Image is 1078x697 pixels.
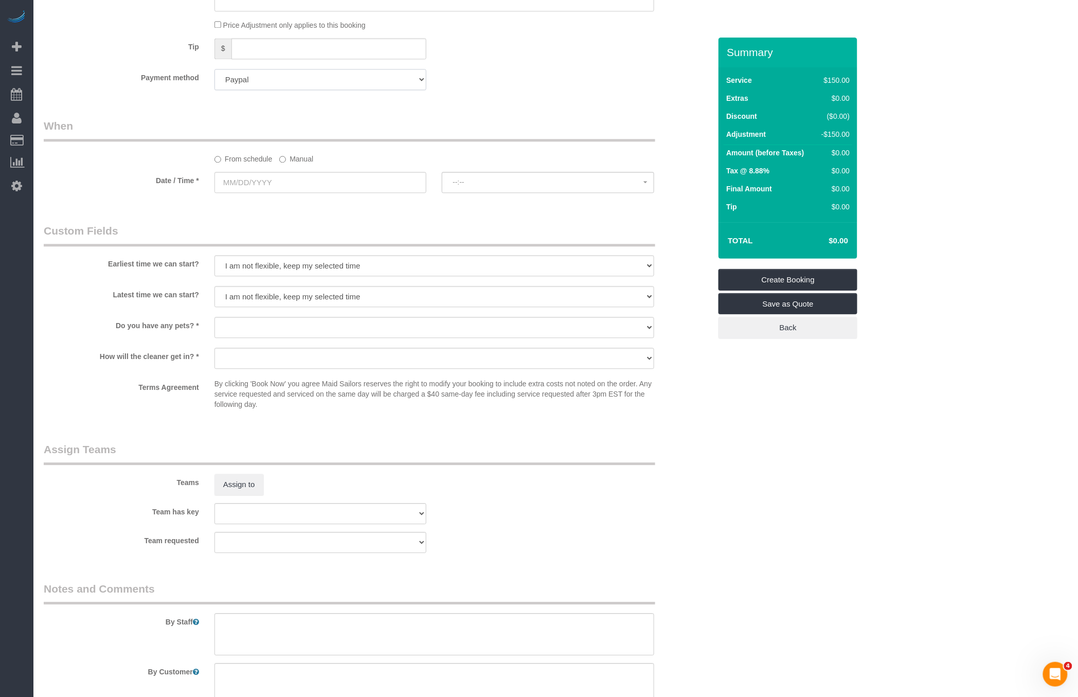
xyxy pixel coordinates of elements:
img: Automaid Logo [6,10,27,25]
label: Final Amount [726,184,772,194]
label: Team requested [36,532,207,546]
input: From schedule [214,156,221,163]
button: --:-- [442,172,654,193]
label: Do you have any pets? * [36,317,207,331]
input: Manual [279,156,286,163]
div: $0.00 [818,166,850,176]
label: By Customer [36,663,207,677]
span: $ [214,38,231,59]
div: $0.00 [818,93,850,103]
legend: When [44,118,655,141]
legend: Assign Teams [44,442,655,465]
label: Date / Time * [36,172,207,186]
label: How will the cleaner get in? * [36,348,207,362]
div: $0.00 [818,148,850,158]
a: Save as Quote [718,293,857,315]
label: Discount [726,111,757,121]
div: -$150.00 [818,129,850,139]
label: By Staff [36,613,207,627]
label: Payment method [36,69,207,83]
p: By clicking 'Book Now' you agree Maid Sailors reserves the right to modify your booking to includ... [214,379,654,409]
label: Amount (before Taxes) [726,148,804,158]
div: $0.00 [818,184,850,194]
h4: $0.00 [798,237,848,245]
label: Team has key [36,503,207,517]
legend: Notes and Comments [44,581,655,604]
label: Tax @ 8.88% [726,166,769,176]
label: Earliest time we can start? [36,255,207,269]
a: Back [718,317,857,338]
span: Price Adjustment only applies to this booking [223,21,366,29]
button: Assign to [214,474,264,495]
label: Teams [36,474,207,488]
label: Service [726,75,752,85]
label: Extras [726,93,748,103]
div: ($0.00) [818,111,850,121]
div: $150.00 [818,75,850,85]
input: MM/DD/YYYY [214,172,426,193]
h3: Summary [727,46,852,58]
a: Create Booking [718,269,857,291]
span: --:-- [453,178,643,186]
label: Tip [36,38,207,52]
label: From schedule [214,150,273,164]
label: Tip [726,202,737,212]
strong: Total [728,236,753,245]
label: Terms Agreement [36,379,207,392]
span: 4 [1064,662,1072,670]
legend: Custom Fields [44,223,655,246]
iframe: Intercom live chat [1043,662,1068,687]
div: $0.00 [818,202,850,212]
label: Adjustment [726,129,766,139]
label: Latest time we can start? [36,286,207,300]
label: Manual [279,150,313,164]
